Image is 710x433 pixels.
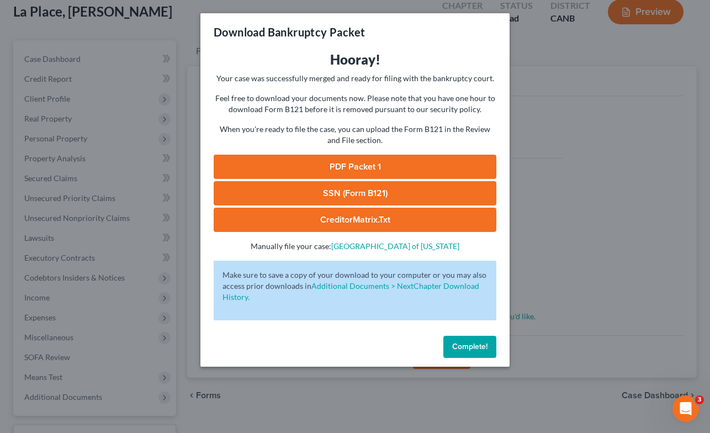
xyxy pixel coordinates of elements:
[222,270,488,303] p: Make sure to save a copy of your download to your computer or you may also access prior downloads in
[214,241,496,252] p: Manually file your case:
[222,281,479,302] a: Additional Documents > NextChapter Download History.
[214,181,496,205] a: SSN (Form B121)
[695,395,704,404] span: 3
[672,395,699,422] iframe: Intercom live chat
[214,155,496,179] a: PDF Packet 1
[214,73,496,84] p: Your case was successfully merged and ready for filing with the bankruptcy court.
[214,24,365,40] h3: Download Bankruptcy Packet
[214,124,496,146] p: When you're ready to file the case, you can upload the Form B121 in the Review and File section.
[214,93,496,115] p: Feel free to download your documents now. Please note that you have one hour to download Form B12...
[214,51,496,68] h3: Hooray!
[443,336,496,358] button: Complete!
[214,208,496,232] a: CreditorMatrix.txt
[331,241,459,251] a: [GEOGRAPHIC_DATA] of [US_STATE]
[452,342,488,351] span: Complete!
